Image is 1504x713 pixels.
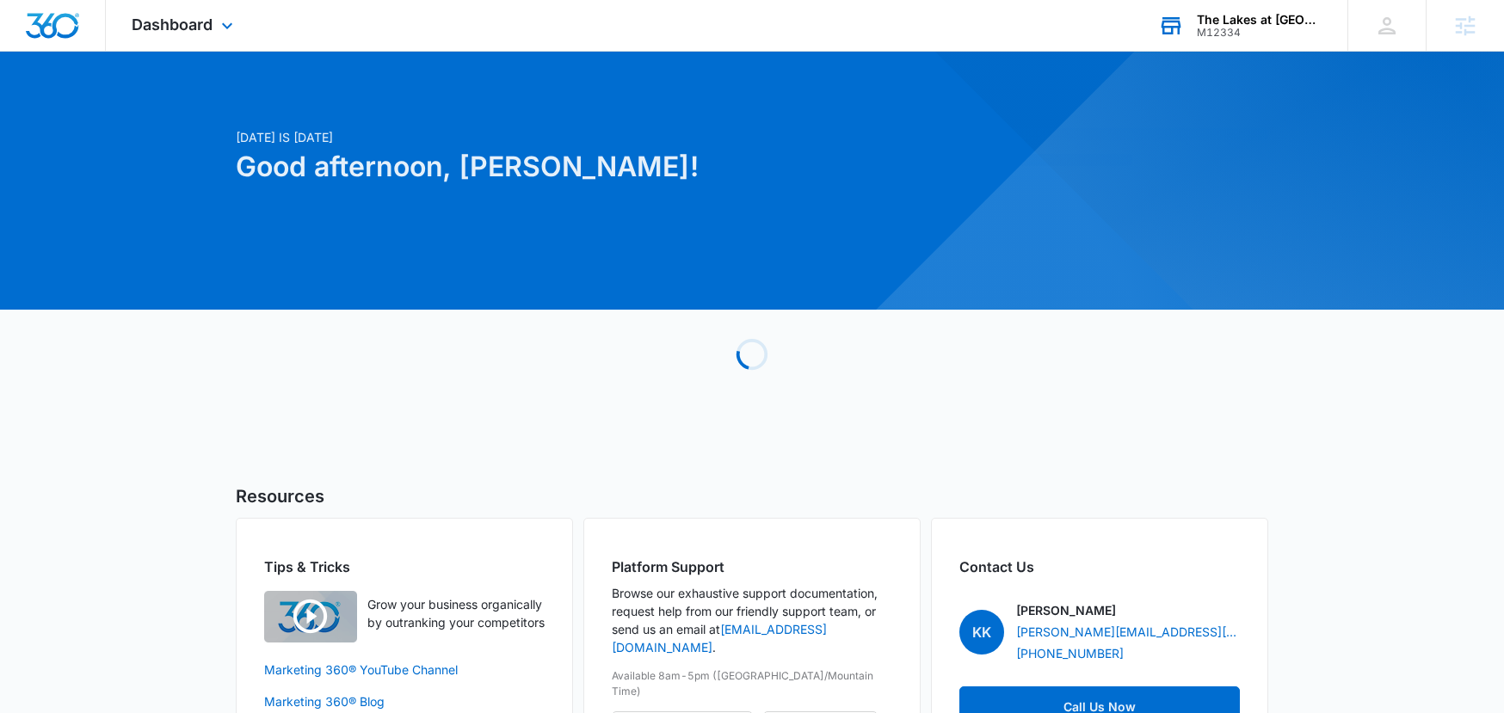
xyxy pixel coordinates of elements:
span: Dashboard [132,15,213,34]
h5: Resources [236,483,1268,509]
div: account name [1197,13,1322,27]
a: [PHONE_NUMBER] [1016,644,1124,662]
h2: Contact Us [959,556,1240,577]
h2: Tips & Tricks [264,556,545,577]
p: Grow your business organically by outranking your competitors [367,595,545,631]
p: Browse our exhaustive support documentation, request help from our friendly support team, or send... [612,584,892,656]
p: Available 8am-5pm ([GEOGRAPHIC_DATA]/Mountain Time) [612,668,892,699]
a: Marketing 360® YouTube Channel [264,661,545,679]
div: account id [1197,27,1322,39]
span: KK [959,610,1004,655]
a: [PERSON_NAME][EMAIL_ADDRESS][PERSON_NAME][DOMAIN_NAME] [1016,623,1240,641]
img: Quick Overview Video [264,591,357,642]
p: [PERSON_NAME] [1016,601,1116,619]
p: [DATE] is [DATE] [236,128,917,146]
h2: Platform Support [612,556,892,577]
a: Marketing 360® Blog [264,692,545,710]
h1: Good afternoon, [PERSON_NAME]! [236,146,917,187]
